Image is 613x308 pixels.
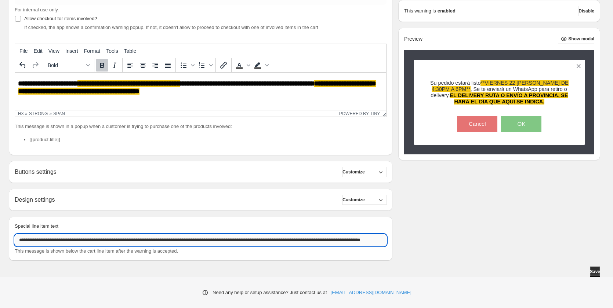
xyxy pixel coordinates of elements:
[96,59,108,71] button: Bold
[217,59,230,71] button: Insert/edit link
[404,36,422,42] h2: Preview
[15,248,178,254] span: This message is shown below the cart line item after the warning is accepted.
[17,59,29,71] button: Undo
[578,6,594,16] button: Disable
[18,111,23,116] div: h3
[149,59,162,71] button: Align right
[501,116,541,132] button: OK
[558,34,594,44] button: Show modal
[427,80,572,105] h3: Su pedido estará listo , Se te enviará un WhatsApp para retiro o delivery.
[29,111,48,116] div: strong
[65,48,78,54] span: Insert
[49,111,52,116] div: »
[177,59,196,71] div: Bullet list
[380,110,386,117] div: Resize
[590,269,600,275] span: Save
[106,48,118,54] span: Tools
[438,7,456,15] strong: enabled
[25,111,28,116] div: »
[15,73,386,110] iframe: Rich Text Area
[29,59,41,71] button: Redo
[590,267,600,277] button: Save
[251,59,270,71] div: Background color
[339,111,380,116] a: Powered by Tiny
[196,59,214,71] div: Numbered list
[48,62,84,68] span: Bold
[29,136,387,143] li: {{product.title}}
[342,167,387,177] button: Customize
[15,7,59,12] span: For internal use only.
[432,80,569,92] span: **VIERNES 22 [PERSON_NAME] DE 4:30PM A 6PM**
[15,123,387,130] p: This message is shown in a popup when a customer is trying to purchase one of the products involved:
[84,48,100,54] span: Format
[137,59,149,71] button: Align center
[331,289,411,296] a: [EMAIL_ADDRESS][DOMAIN_NAME]
[53,111,65,116] div: span
[233,59,251,71] div: Text color
[24,16,97,21] span: Allow checkout for items involved?
[15,223,58,229] span: Special line item text
[568,36,594,42] span: Show modal
[450,92,568,104] span: EL DELIVERY RUTA O ENVÍO A PROVINCIA, SE HARÁ EL DÍA QUE AQUÍ SE INDICA.
[124,59,137,71] button: Align left
[15,196,55,203] h2: Design settings
[404,7,436,15] p: This warning is
[162,59,174,71] button: Justify
[457,116,497,132] button: Cancel
[342,197,365,203] span: Customize
[34,48,43,54] span: Edit
[48,48,59,54] span: View
[19,48,28,54] span: File
[578,8,594,14] span: Disable
[124,48,136,54] span: Table
[15,168,57,175] h2: Buttons settings
[342,169,365,175] span: Customize
[342,195,387,205] button: Customize
[45,59,93,71] button: Formats
[108,59,121,71] button: Italic
[24,25,318,30] span: If checked, the app shows a confirmation warning popup. If not, it doesn't allow to proceed to ch...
